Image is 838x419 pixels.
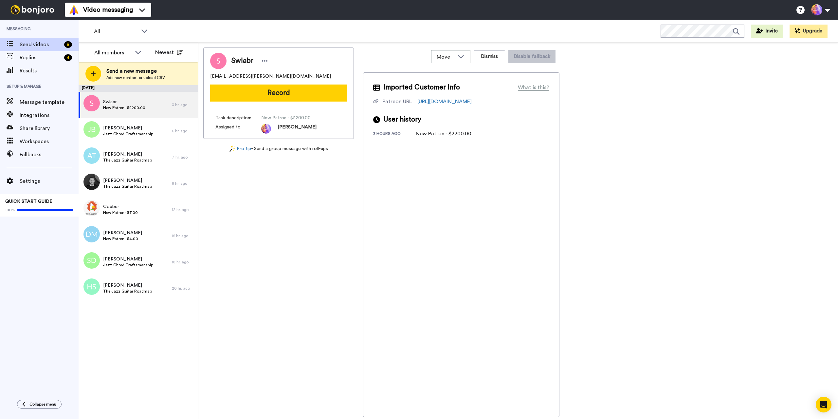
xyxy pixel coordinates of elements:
[103,210,138,215] span: New Patron - $7.00
[231,56,253,66] span: Swlabr
[210,53,227,69] img: Image of Swlabr
[103,256,153,262] span: [PERSON_NAME]
[518,84,549,91] div: What is this?
[83,226,100,242] img: dm.png
[790,25,828,38] button: Upgrade
[103,236,142,241] span: New Patron - $4.00
[215,124,261,134] span: Assigned to:
[83,5,133,14] span: Video messaging
[5,207,15,213] span: 100%
[103,289,152,294] span: The Jazz Guitar Roadmap
[83,95,100,111] img: s.png
[229,145,251,152] a: Pro tip
[103,158,152,163] span: The Jazz Guitar Roadmap
[103,151,152,158] span: [PERSON_NAME]
[20,151,79,159] span: Fallbacks
[83,200,100,216] img: 5dbf1545-c8e5-46b7-861c-e4a66cafc142.jpg
[17,400,62,409] button: Collapse menu
[417,99,472,104] a: [URL][DOMAIN_NAME]
[103,131,153,137] span: Jazz Chord Craftsmanship
[172,102,195,107] div: 3 hr. ago
[8,5,57,14] img: bj-logo-header-white.svg
[383,115,421,124] span: User history
[210,85,347,102] button: Record
[210,73,331,80] span: [EMAIL_ADDRESS][PERSON_NAME][DOMAIN_NAME]
[103,203,138,210] span: Cobber
[20,67,79,75] span: Results
[94,28,138,35] span: All
[382,98,412,105] div: Patreon URL
[106,67,165,75] span: Send a new message
[278,124,317,134] span: [PERSON_NAME]
[20,177,79,185] span: Settings
[94,49,132,57] div: All members
[103,105,145,110] span: New Patron - $2200.00
[20,124,79,132] span: Share library
[172,207,195,212] div: 12 hr. ago
[229,145,235,152] img: magic-wand.svg
[83,252,100,269] img: sd.png
[383,83,460,92] span: Imported Customer Info
[508,50,556,63] button: Disable fallback
[103,282,152,289] span: [PERSON_NAME]
[20,54,62,62] span: Replies
[261,115,323,121] span: New Patron - $2200.00
[416,130,471,138] div: New Patron - $2200.00
[172,128,195,134] div: 6 hr. ago
[474,50,505,63] button: Dismiss
[150,46,188,59] button: Newest
[20,98,79,106] span: Message template
[103,230,142,236] span: [PERSON_NAME]
[816,397,831,412] div: Open Intercom Messenger
[373,131,416,138] div: 3 hours ago
[261,124,271,134] img: photo.jpg
[215,115,261,121] span: Task description :
[5,199,52,204] span: QUICK START GUIDE
[83,278,100,295] img: hs.png
[69,5,79,15] img: vm-color.svg
[103,99,145,105] span: Swlabr
[103,125,153,131] span: [PERSON_NAME]
[203,145,354,152] div: - Send a group message with roll-ups
[437,53,454,61] span: Move
[751,25,783,38] button: Invite
[64,41,72,48] div: 8
[172,286,195,291] div: 20 hr. ago
[83,147,100,164] img: at.png
[172,155,195,160] div: 7 hr. ago
[106,75,165,80] span: Add new contact or upload CSV
[79,85,198,92] div: [DATE]
[103,177,152,184] span: [PERSON_NAME]
[103,184,152,189] span: The Jazz Guitar Roadmap
[172,181,195,186] div: 8 hr. ago
[20,41,62,48] span: Send videos
[172,233,195,238] div: 15 hr. ago
[64,54,72,61] div: 4
[20,111,79,119] span: Integrations
[83,121,100,138] img: jb.png
[103,262,153,268] span: Jazz Chord Craftsmanship
[83,174,100,190] img: 08bad272-88a8-4b98-bff2-9b3ccb00053b.jpg
[20,138,79,145] span: Workspaces
[172,259,195,265] div: 18 hr. ago
[29,402,56,407] span: Collapse menu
